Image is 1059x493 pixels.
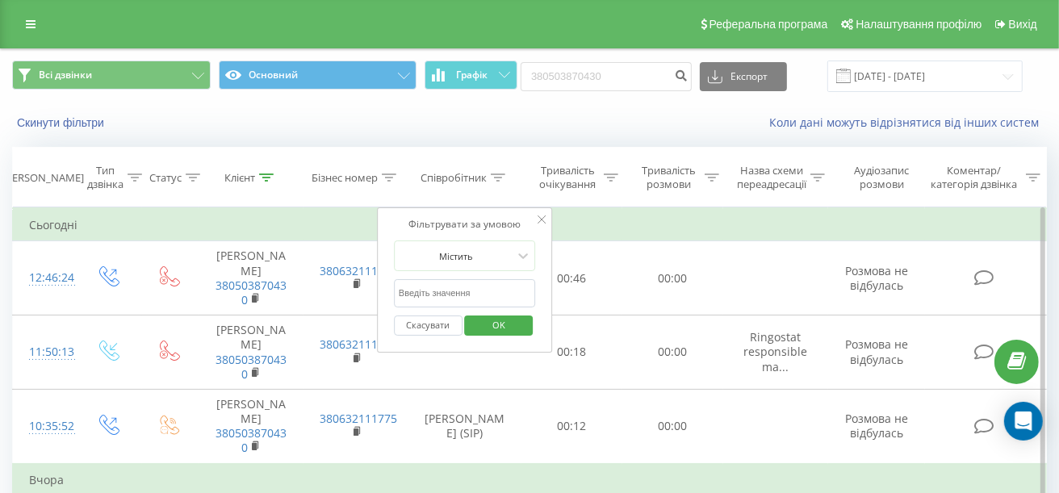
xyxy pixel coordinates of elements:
a: 380503870430 [216,278,287,307]
input: Введіть значення [394,279,536,307]
a: 380503870430 [216,352,287,382]
div: Коментар/категорія дзвінка [927,164,1022,191]
span: Розмова не відбулась [845,263,908,293]
button: Всі дзвінки [12,61,211,90]
div: 10:35:52 [29,411,61,442]
td: 00:00 [622,241,723,315]
div: 12:46:24 [29,262,61,294]
span: Розмова не відбулась [845,336,908,366]
td: [PERSON_NAME] [199,315,303,390]
span: OK [476,312,521,337]
button: Основний [219,61,417,90]
button: Графік [425,61,517,90]
td: [PERSON_NAME] [199,241,303,315]
div: [PERSON_NAME] [2,171,84,185]
div: Клієнт [224,171,255,185]
div: Бізнес номер [312,171,378,185]
td: [PERSON_NAME] (SIP) [408,389,521,463]
span: Вихід [1009,18,1037,31]
span: Розмова не відбулась [845,411,908,441]
div: Open Intercom Messenger [1004,402,1043,441]
a: 380503870430 [216,425,287,455]
td: [PERSON_NAME] [199,389,303,463]
div: Тривалість очікування [536,164,600,191]
div: Співробітник [421,171,487,185]
a: 380632111775 [320,411,397,426]
button: Скасувати [394,315,463,336]
span: Ringostat responsible ma... [743,329,807,374]
div: Статус [149,171,182,185]
a: 380632111775 [320,263,397,278]
td: Сьогодні [13,209,1047,241]
div: Фільтрувати за умовою [394,216,536,232]
div: 11:50:13 [29,336,61,368]
button: OK [465,315,534,336]
td: 00:00 [622,315,723,390]
button: Скинути фільтри [12,115,112,130]
td: 00:18 [521,315,622,390]
input: Пошук за номером [521,62,692,91]
td: 00:00 [622,389,723,463]
span: Графік [456,69,488,81]
div: Тип дзвінка [87,164,123,191]
td: 00:12 [521,389,622,463]
span: Реферальна програма [709,18,828,31]
div: Аудіозапис розмови [843,164,921,191]
a: 380632111775 [320,336,397,352]
span: Налаштування профілю [856,18,982,31]
a: Коли дані можуть відрізнятися вiд інших систем [769,115,1047,130]
span: Всі дзвінки [39,69,92,81]
div: Тривалість розмови [637,164,701,191]
button: Експорт [700,62,787,91]
td: 00:46 [521,241,622,315]
div: Назва схеми переадресації [737,164,806,191]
